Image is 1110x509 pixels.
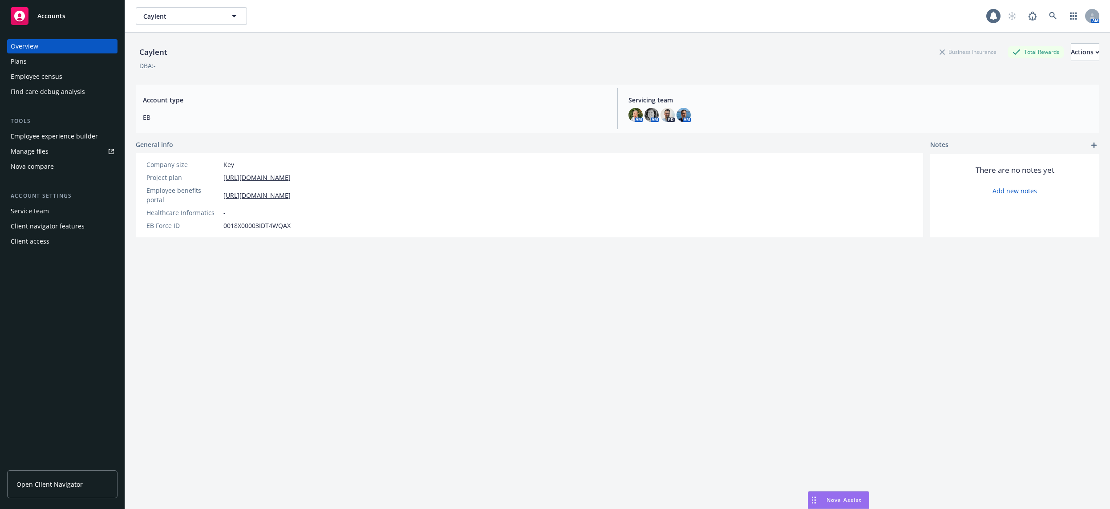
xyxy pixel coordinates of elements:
span: Account type [143,95,607,105]
a: [URL][DOMAIN_NAME] [223,173,291,182]
div: Overview [11,39,38,53]
span: Servicing team [628,95,1092,105]
a: Switch app [1065,7,1082,25]
span: There are no notes yet [976,165,1054,175]
a: [URL][DOMAIN_NAME] [223,191,291,200]
span: Accounts [37,12,65,20]
div: Find care debug analysis [11,85,85,99]
div: Company size [146,160,220,169]
div: Client access [11,234,49,248]
span: Key [223,160,234,169]
a: Plans [7,54,117,69]
span: EB [143,113,607,122]
div: DBA: - [139,61,156,70]
span: Notes [930,140,948,151]
div: Total Rewards [1008,46,1064,57]
div: Plans [11,54,27,69]
div: Employee benefits portal [146,186,220,204]
img: photo [628,108,643,122]
button: Caylent [136,7,247,25]
a: Nova compare [7,159,117,174]
a: Accounts [7,4,117,29]
span: Nova Assist [826,496,862,504]
a: Service team [7,204,117,218]
div: Business Insurance [935,46,1001,57]
div: Employee experience builder [11,129,98,143]
div: Healthcare Informatics [146,208,220,217]
img: photo [660,108,675,122]
img: photo [677,108,691,122]
button: Actions [1071,43,1099,61]
a: Employee experience builder [7,129,117,143]
button: Nova Assist [808,491,869,509]
a: Client navigator features [7,219,117,233]
a: Report a Bug [1024,7,1041,25]
a: Employee census [7,69,117,84]
div: Project plan [146,173,220,182]
span: 0018X00003IDT4WQAX [223,221,291,230]
a: Manage files [7,144,117,159]
span: Open Client Navigator [16,480,83,489]
a: Find care debug analysis [7,85,117,99]
div: Tools [7,117,117,126]
div: EB Force ID [146,221,220,230]
a: Start snowing [1003,7,1021,25]
div: Drag to move [808,492,819,509]
div: Caylent [136,46,171,58]
a: Client access [7,234,117,248]
div: Employee census [11,69,62,84]
a: add [1089,140,1099,151]
div: Client navigator features [11,219,85,233]
span: - [223,208,226,217]
a: Search [1044,7,1062,25]
div: Nova compare [11,159,54,174]
div: Account settings [7,191,117,200]
div: Manage files [11,144,49,159]
img: photo [644,108,659,122]
a: Add new notes [993,186,1037,195]
span: Caylent [143,12,220,21]
div: Service team [11,204,49,218]
div: Actions [1071,44,1099,61]
a: Overview [7,39,117,53]
span: General info [136,140,173,149]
